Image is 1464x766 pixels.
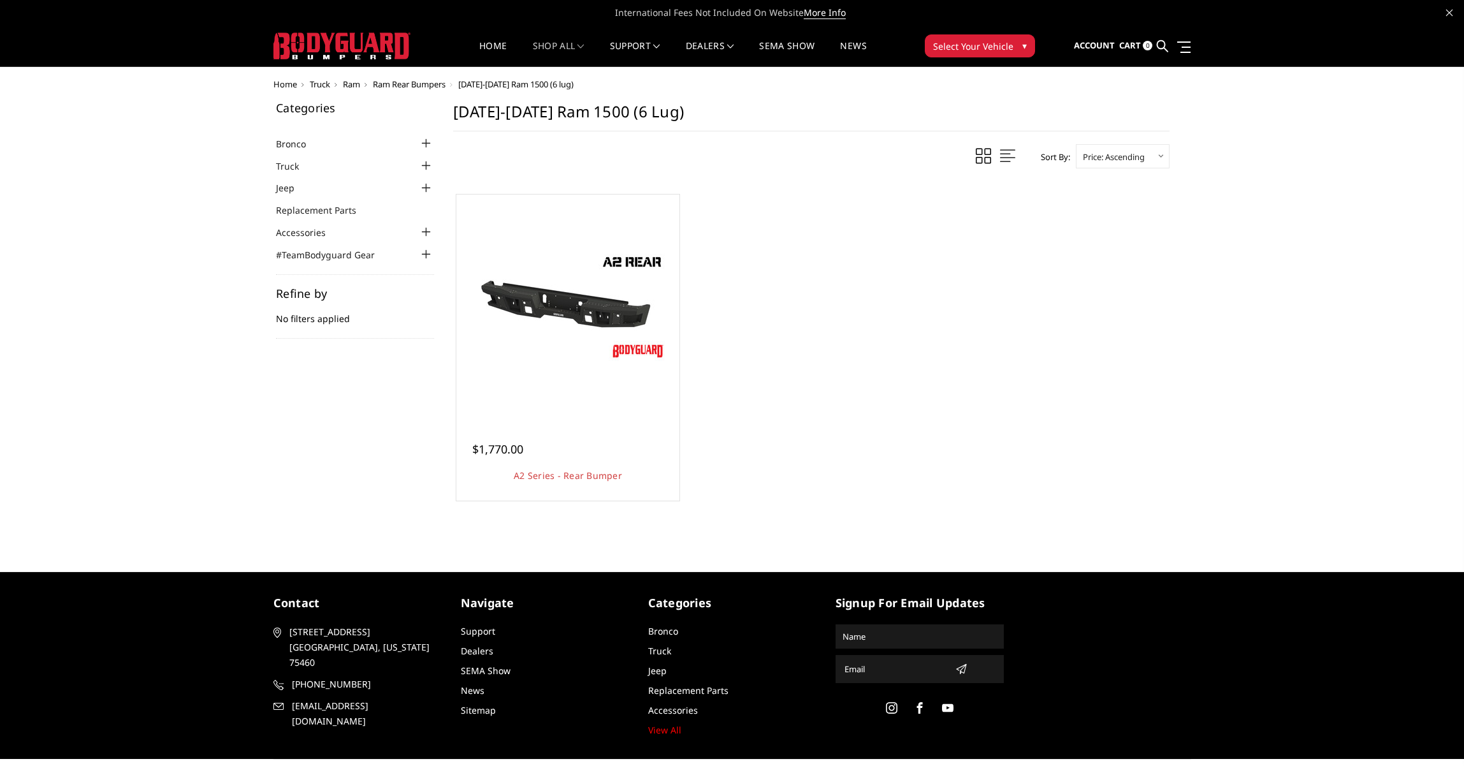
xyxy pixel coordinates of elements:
[276,181,310,195] a: Jeep
[273,677,442,692] a: [PHONE_NUMBER]
[1119,40,1141,51] span: Cart
[292,677,440,692] span: [PHONE_NUMBER]
[276,203,372,217] a: Replacement Parts
[648,724,681,736] a: View All
[837,626,1002,647] input: Name
[276,137,322,151] a: Bronco
[289,624,437,670] span: [STREET_ADDRESS] [GEOGRAPHIC_DATA], [US_STATE] 75460
[1074,40,1115,51] span: Account
[343,78,360,90] a: Ram
[648,704,698,716] a: Accessories
[1022,39,1027,52] span: ▾
[310,78,330,90] a: Truck
[460,198,676,415] a: A2 Series - Rear Bumper A2 Series - Rear Bumper
[461,594,629,612] h5: Navigate
[1074,29,1115,63] a: Account
[461,645,493,657] a: Dealers
[925,34,1035,57] button: Select Your Vehicle
[836,594,1004,612] h5: signup for email updates
[648,645,671,657] a: Truck
[648,665,667,677] a: Jeep
[479,41,507,66] a: Home
[461,684,484,696] a: News
[804,6,846,19] a: More Info
[933,40,1013,53] span: Select Your Vehicle
[273,698,442,729] a: [EMAIL_ADDRESS][DOMAIN_NAME]
[276,288,434,339] div: No filters applied
[276,288,434,299] h5: Refine by
[1119,29,1152,63] a: Cart 0
[472,441,523,457] span: $1,770.00
[273,78,297,90] a: Home
[276,102,434,114] h5: Categories
[373,78,446,90] a: Ram Rear Bumpers
[648,684,728,696] a: Replacement Parts
[1143,41,1152,50] span: 0
[648,594,816,612] h5: Categories
[1034,147,1070,166] label: Sort By:
[276,226,342,239] a: Accessories
[458,78,574,90] span: [DATE]-[DATE] Ram 1500 (6 lug)
[273,594,442,612] h5: contact
[839,659,950,679] input: Email
[648,625,678,637] a: Bronco
[514,469,622,482] a: A2 Series - Rear Bumper
[533,41,584,66] a: shop all
[840,41,866,66] a: News
[461,625,495,637] a: Support
[610,41,660,66] a: Support
[273,33,410,59] img: BODYGUARD BUMPERS
[276,248,391,261] a: #TeamBodyguard Gear
[461,665,511,677] a: SEMA Show
[461,704,496,716] a: Sitemap
[759,41,815,66] a: SEMA Show
[292,698,440,729] span: [EMAIL_ADDRESS][DOMAIN_NAME]
[276,159,315,173] a: Truck
[686,41,734,66] a: Dealers
[453,102,1170,131] h1: [DATE]-[DATE] Ram 1500 (6 lug)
